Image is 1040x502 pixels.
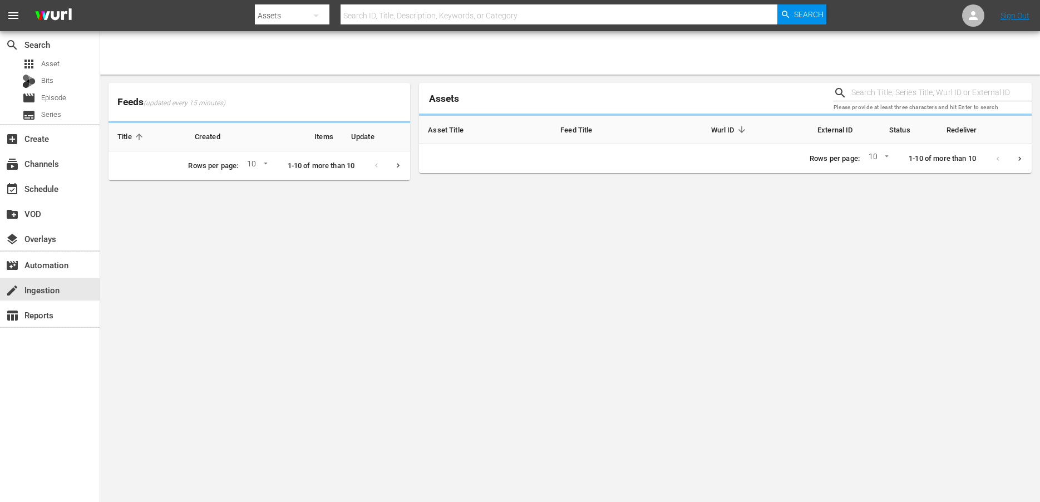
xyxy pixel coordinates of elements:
[851,85,1032,101] input: Search Title, Series Title, Wurl ID or External ID
[22,109,36,122] span: Series
[41,109,61,120] span: Series
[282,123,342,151] th: Items
[22,57,36,71] span: Asset
[41,75,53,86] span: Bits
[6,284,19,297] span: Ingestion
[27,3,80,29] img: ans4CAIJ8jUAAAAAAAAAAAAAAAAAAAAAAAAgQb4GAAAAAAAAAAAAAAAAAAAAAAAAJMjXAAAAAAAAAAAAAAAAAAAAAAAAgAT5G...
[909,154,976,164] p: 1-10 of more than 10
[7,9,20,22] span: menu
[864,150,891,167] div: 10
[1000,11,1029,20] a: Sign Out
[429,93,459,104] span: Assets
[22,75,36,88] div: Bits
[6,183,19,196] span: Schedule
[342,123,410,151] th: Update
[794,4,824,24] span: Search
[6,132,19,146] span: Create
[195,132,235,142] span: Created
[6,158,19,171] span: Channels
[6,208,19,221] span: VOD
[711,125,749,135] span: Wurl ID
[6,233,19,246] span: Overlays
[117,132,146,142] span: Title
[109,123,410,151] table: sticky table
[6,309,19,322] span: Reports
[22,91,36,105] span: Episode
[109,93,410,111] span: Feeds
[419,116,1032,144] table: sticky table
[810,154,860,164] p: Rows per page:
[41,92,66,104] span: Episode
[938,116,1032,144] th: Redeliver
[428,125,478,135] span: Asset Title
[144,99,225,108] span: (updated every 15 minutes)
[288,161,355,171] p: 1-10 of more than 10
[41,58,60,70] span: Asset
[834,103,1032,112] p: Please provide at least three characters and hit Enter to search
[6,259,19,272] span: Automation
[1009,148,1031,170] button: Next page
[243,158,269,174] div: 10
[387,155,409,176] button: Next page
[188,161,238,171] p: Rows per page:
[551,116,649,144] th: Feed Title
[862,116,938,144] th: Status
[6,38,19,52] span: Search
[758,116,862,144] th: External ID
[777,4,826,24] button: Search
